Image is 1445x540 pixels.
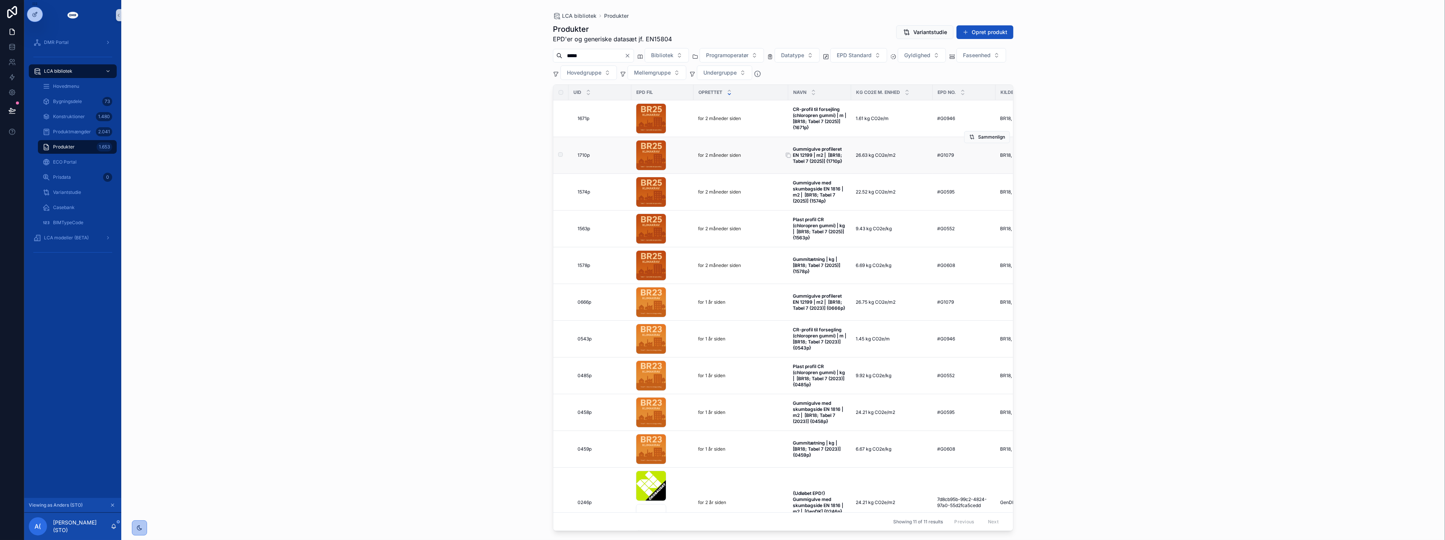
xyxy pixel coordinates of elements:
[856,152,928,158] a: 26.63 kg CO2e/m2
[856,189,895,195] span: 22.52 kg CO2e/m2
[604,12,629,20] a: Produkter
[102,97,112,106] div: 73
[698,373,784,379] a: for 1 år siden
[793,364,847,388] a: Plast profil CR (chloropren gummi) | kg | [BR18; Tabel 7 (2023)] {0485p}
[913,28,947,36] span: Variantstudie
[793,364,846,387] strong: Plast profil CR (chloropren gummi) | kg | [BR18; Tabel 7 (2023)] {0485p}
[38,170,117,184] a: Prisdata0
[698,299,784,305] a: for 1 år siden
[698,226,741,232] p: for 2 måneder siden
[937,409,991,415] a: #G0595
[1000,226,1044,232] span: BR18, Tabel 7 (2025)
[1000,89,1014,95] span: Kilde
[1000,336,1048,342] a: BR18, Tabel 7 (2023)
[53,204,75,211] span: Casebank
[856,89,900,95] span: Kg CO2e m. enhed
[698,189,784,195] a: for 2 måneder siden
[560,66,617,80] button: Select Button
[38,95,117,108] a: Bygningsdele73
[793,293,847,311] a: Gummigulve profileret EN 12199 | m2 | [BR18; Tabel 7 (2023)] {0666p}
[781,52,804,59] span: Datatype
[937,226,991,232] a: #G0552
[856,226,892,232] span: 9.43 kg CO2e/kg
[578,226,590,232] span: 1563p
[1000,189,1048,195] a: BR18, Tabel 7 (2025)
[578,115,589,122] span: 1671p
[793,180,844,204] strong: Gummigulve med skumbagside EN 1816 | m2 | [BR18; Tabel 7 (2025)] {1574p}
[937,496,991,509] a: 7d8cb95b-99c2-4824-97a0-55d2fca5cedd
[645,48,689,62] button: Select Button
[29,502,83,508] span: Viewing as Anders (STO)
[957,25,1013,39] button: Opret produkt
[856,499,895,506] span: 24.21 kg CO2e/m2
[896,25,953,39] button: Variantstudie
[1000,409,1048,415] a: BR18, Tabel 7 (2023)
[35,522,41,531] span: A(
[698,499,726,506] p: for 2 år siden
[38,110,117,123] a: Konstruktioner1.480
[578,262,627,268] a: 1578p
[698,152,741,158] p: for 2 måneder siden
[698,446,725,452] p: for 1 år siden
[97,142,112,151] div: 1.653
[856,226,928,232] a: 9.43 kg CO2e/kg
[578,152,590,158] span: 1710p
[793,146,847,164] a: Gummigulve profileret EN 12199 | m2 | [BR18; Tabel 7 (2025)] {1710p}
[937,446,955,452] span: #G0608
[937,226,955,232] span: #G0552
[856,446,928,452] a: 6.67 kg CO2e/kg
[978,134,1005,140] span: Sammenlign
[29,231,117,245] a: LCA modeller (BETA)
[856,336,928,342] a: 1.45 kg CO2e/m
[573,89,581,95] span: UID
[1000,336,1044,342] span: BR18, Tabel 7 (2023)
[856,152,895,158] span: 26.63 kg CO2e/m2
[856,446,891,452] span: 6.67 kg CO2e/kg
[29,64,117,78] a: LCA bibliotek
[698,373,725,379] p: for 1 år siden
[698,262,741,268] p: for 2 måneder siden
[893,519,943,525] span: Showing 11 of 11 results
[1000,262,1044,268] span: BR18, Tabel 7 (2025)
[697,66,752,80] button: Select Button
[562,12,596,20] span: LCA bibliotek
[793,490,844,514] strong: {Udløbet EPD!} Gummigulve med skumbagside EN 1816 | m2 | [GenDK] {0246p}
[53,174,71,180] span: Prisdata
[793,217,847,241] a: Plast profil CR (chloropren gummi) | kg | [BR18; Tabel 7 (2025)] {1563p}
[793,327,847,351] a: CR-profil til forsegling (chloropren gummi) | m | [BR18; Tabel 7 (2023)] {0543p}
[830,48,887,62] button: Select Button
[38,80,117,93] a: Hovedmenu
[698,262,784,268] a: for 2 måneder siden
[793,400,844,424] strong: Gummigulve med skumbagside EN 1816 | m2 | [BR18; Tabel 7 (2023)] {0458p}
[698,152,784,158] a: for 2 måneder siden
[53,114,85,120] span: Konstruktioner
[567,69,601,76] span: Hovedgruppe
[698,89,722,95] span: Oprettet
[1000,499,1048,506] a: GenDK
[698,336,784,342] a: for 1 år siden
[963,52,991,59] span: Faseenhed
[578,499,627,506] a: 0246p
[578,336,627,342] a: 0543p
[578,409,627,415] a: 0458p
[53,189,81,195] span: Variantstudie
[1000,446,1044,452] span: BR18, Tabel 7 (2023)
[53,159,77,165] span: ECO Portal
[937,115,955,122] span: #G0946
[578,189,627,195] a: 1574p
[38,140,117,154] a: Produkter1.653
[856,115,928,122] a: 1.61 kg CO2e/m
[706,52,748,59] span: Programoperatør
[937,189,955,195] span: #G0595
[651,52,673,59] span: Bibliotek
[38,216,117,229] a: BIMTypeCode
[856,189,928,195] a: 22.52 kg CO2e/m2
[38,155,117,169] a: ECO Portal
[938,89,956,95] span: EPD no.
[793,180,847,204] a: Gummigulve med skumbagside EN 1816 | m2 | [BR18; Tabel 7 (2025)] {1574p}
[634,69,671,76] span: Mellemgruppe
[793,106,849,130] strong: CR-profil til forsejling (chloropren gummi) | m | [BR18; Tabel 7 (2025)] {1671p}
[578,189,590,195] span: 1574p
[856,299,928,305] a: 26.75 kg CO2e/m2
